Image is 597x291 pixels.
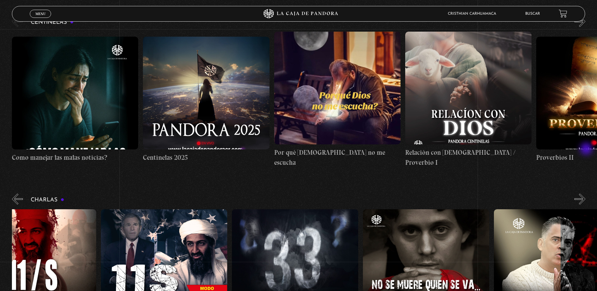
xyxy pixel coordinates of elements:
a: Centinelas 2025 [143,32,269,167]
button: Previous [12,16,23,27]
button: Next [574,16,585,27]
a: Relación con [DEMOGRAPHIC_DATA] / Proverbio I [405,32,532,167]
h4: Relación con [DEMOGRAPHIC_DATA] / Proverbio I [405,148,532,167]
a: Buscar [525,12,540,16]
button: Previous [12,194,23,205]
h3: Centinelas [31,19,74,25]
h4: Por qué [DEMOGRAPHIC_DATA] no me escucha [274,148,401,167]
h4: Como manejar las malas noticias? [12,153,138,163]
span: Cerrar [33,17,48,21]
a: Por qué [DEMOGRAPHIC_DATA] no me escucha [274,32,401,167]
span: cristhian carhuamaca [445,12,502,16]
a: Como manejar las malas noticias? [12,32,138,167]
button: Next [574,194,585,205]
h4: Centinelas 2025 [143,153,269,163]
span: Menu [35,12,46,16]
h3: Charlas [31,197,64,203]
a: View your shopping cart [559,9,567,18]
